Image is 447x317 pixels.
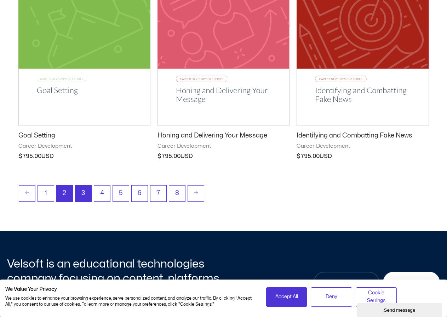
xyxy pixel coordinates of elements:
[19,186,35,201] a: ←
[169,186,185,201] a: Page 8
[113,186,129,201] a: Page 5
[5,295,256,307] p: We use cookies to enhance your browsing experience, serve personalized content, and analyze our t...
[150,186,166,201] a: Page 7
[18,131,150,143] a: Goal Setting
[157,143,290,150] span: Career Development
[297,131,429,143] a: Identifying and Combatting Fake News
[297,143,429,150] span: Career Development
[297,131,429,140] h2: Identifying and Combatting Fake News
[75,186,91,201] a: Page 3
[7,257,222,301] h2: Velsoft is an educational technologies company focusing on content, platforms and custom developm...
[360,289,392,305] span: Cookie Settings
[311,287,352,307] button: Deny all cookies
[356,287,397,307] button: Adjust cookie preferences
[157,131,290,140] h2: Honing and Delivering Your Message
[266,287,308,307] button: Accept all cookies
[188,186,204,201] a: →
[357,301,443,317] iframe: chat widget
[275,293,298,301] span: Accept All
[132,186,148,201] a: Page 6
[18,143,150,150] span: Career Development
[297,153,320,159] bdi: 795.00
[5,286,256,293] h2: We Value Your Privacy
[57,186,73,201] span: Page 2
[18,153,41,159] bdi: 795.00
[297,153,300,159] span: $
[157,153,180,159] bdi: 795.00
[38,186,54,201] a: Page 1
[18,153,22,159] span: $
[18,131,150,140] h2: Goal Setting
[157,131,290,143] a: Honing and Delivering Your Message
[94,186,110,201] a: Page 4
[326,293,337,301] span: Deny
[18,185,429,205] nav: Product Pagination
[157,153,161,159] span: $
